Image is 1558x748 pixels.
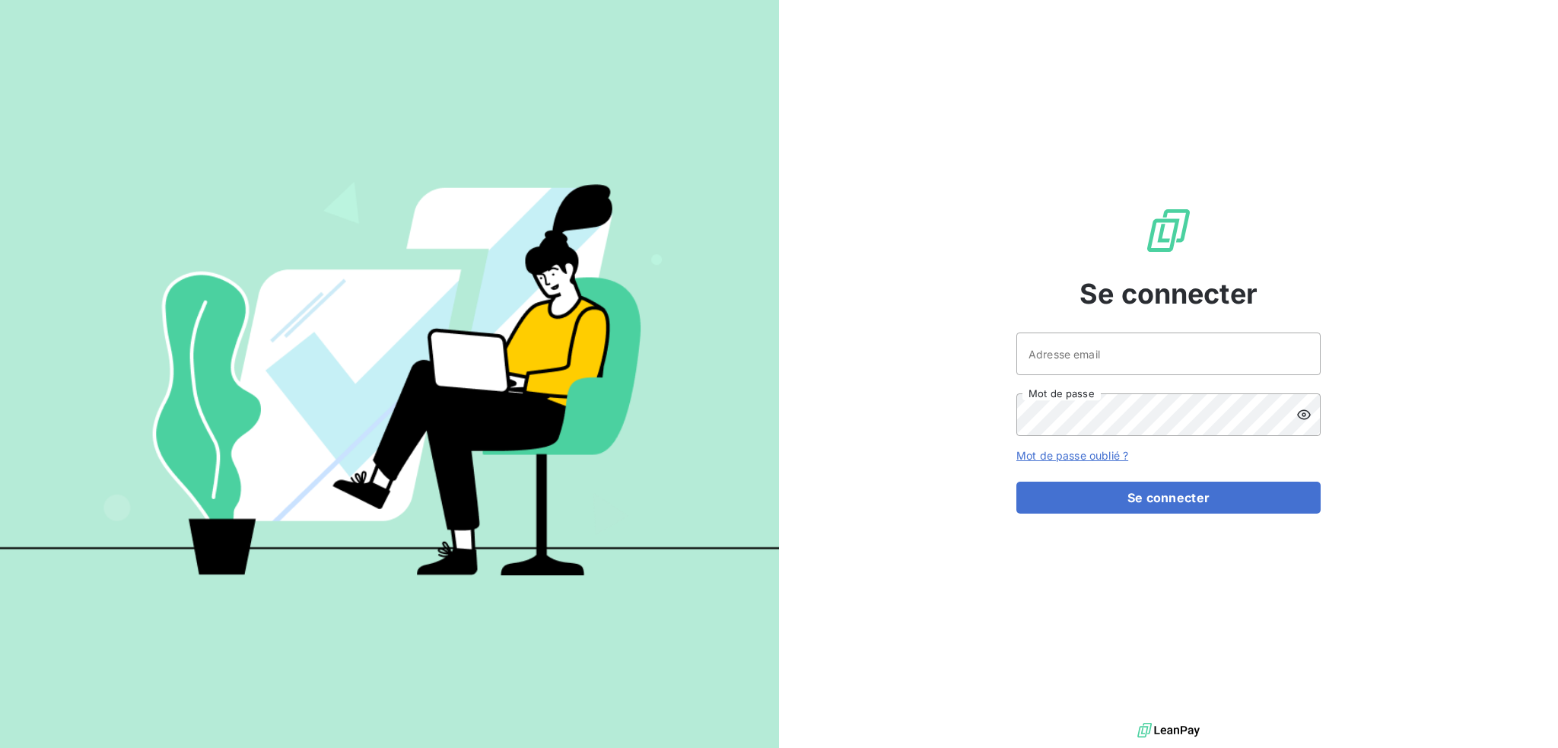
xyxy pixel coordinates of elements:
button: Se connecter [1016,482,1321,514]
a: Mot de passe oublié ? [1016,449,1128,462]
span: Se connecter [1079,273,1258,314]
input: placeholder [1016,333,1321,375]
img: Logo LeanPay [1144,206,1193,255]
img: logo [1137,719,1200,742]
